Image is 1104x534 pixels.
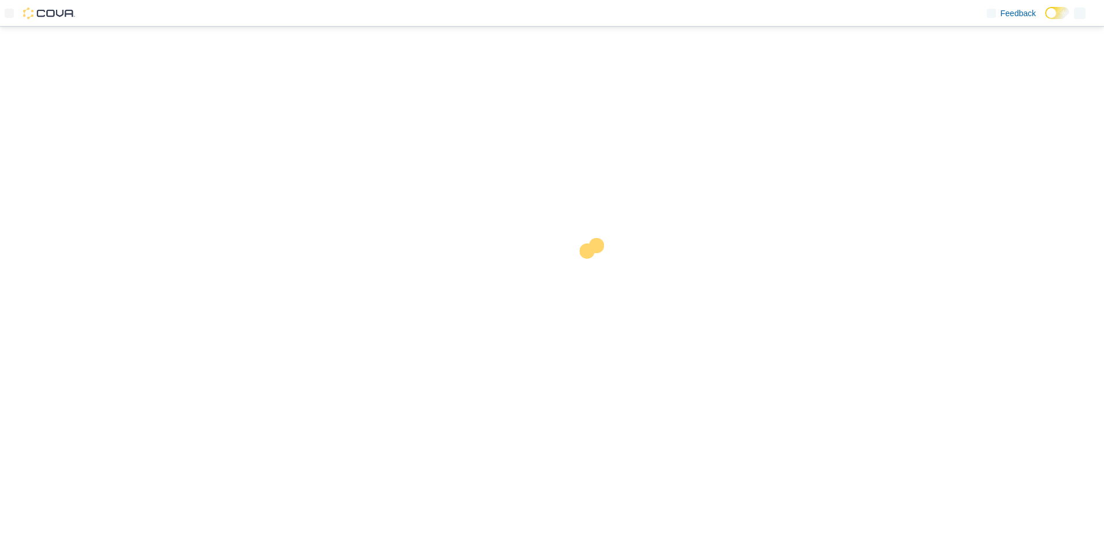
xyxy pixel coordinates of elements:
a: Feedback [982,2,1040,25]
img: Cova [23,8,75,19]
span: Feedback [1001,8,1036,19]
img: cova-loader [552,229,639,316]
span: Dark Mode [1045,19,1046,20]
input: Dark Mode [1045,7,1069,19]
